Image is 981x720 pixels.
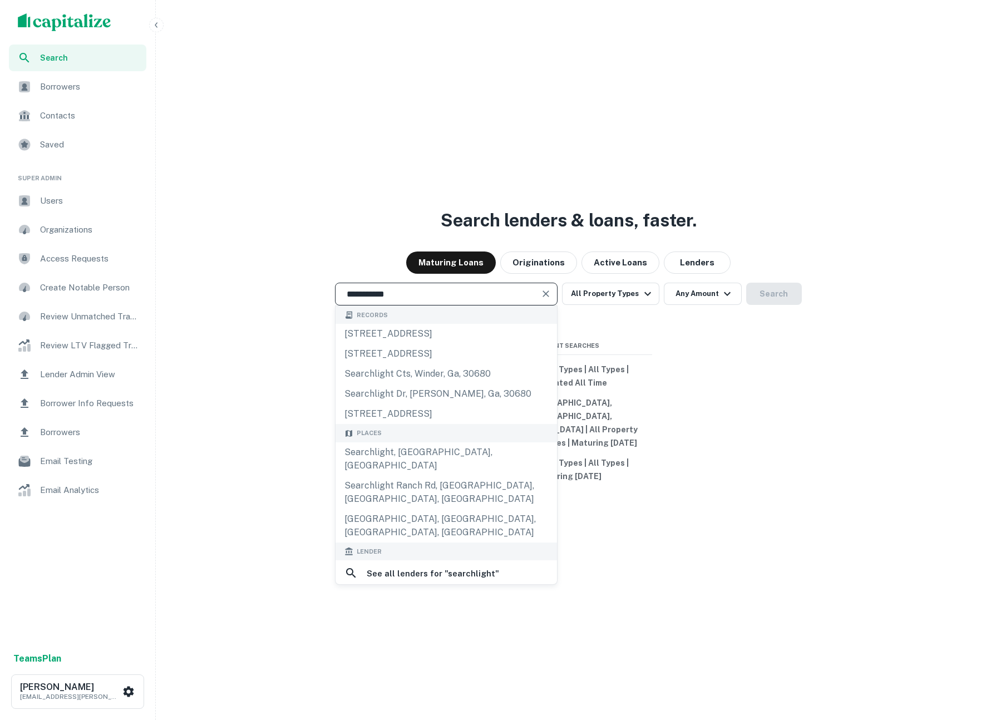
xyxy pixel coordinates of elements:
h6: See all lenders for " searchlight " [367,567,499,580]
div: [GEOGRAPHIC_DATA], [GEOGRAPHIC_DATA], [GEOGRAPHIC_DATA], [GEOGRAPHIC_DATA] [336,509,557,543]
span: Places [357,428,382,438]
a: Saved [9,131,146,158]
a: Search [9,45,146,71]
button: Lenders [664,251,731,274]
a: Users [9,188,146,214]
button: All Property Types | All Types | Originated All Time [485,359,652,393]
span: Access Requests [40,252,140,265]
button: Active Loans [581,251,659,274]
div: Searchlight, [GEOGRAPHIC_DATA], [GEOGRAPHIC_DATA] [336,442,557,476]
button: All Property Types [562,283,659,305]
span: Lender Admin View [40,368,140,381]
button: Originations [500,251,577,274]
span: Organizations [40,223,140,236]
iframe: Chat Widget [925,631,981,684]
span: Borrowers [40,426,140,439]
span: Review LTV Flagged Transactions [40,339,140,352]
a: TeamsPlan [13,652,61,665]
button: Any Amount [664,283,742,305]
a: Access Requests [9,245,146,272]
a: Lender Admin View [9,361,146,388]
span: Create Notable Person [40,281,140,294]
div: Searchlight Ranch Rd, [GEOGRAPHIC_DATA], [GEOGRAPHIC_DATA], [GEOGRAPHIC_DATA] [336,476,557,509]
div: [STREET_ADDRESS] [336,404,557,424]
a: Create Notable Person [9,274,146,301]
div: [STREET_ADDRESS] [336,324,557,344]
a: Borrower Info Requests [9,390,146,417]
span: Records [357,310,388,320]
a: Review Unmatched Transactions [9,303,146,330]
a: Organizations [9,216,146,243]
button: [PERSON_NAME][EMAIL_ADDRESS][PERSON_NAME][DOMAIN_NAME] [11,674,144,709]
a: Review LTV Flagged Transactions [9,332,146,359]
a: Email Analytics [9,477,146,504]
div: searchlight cts, winder, ga, 30680 [336,364,557,384]
a: Email Testing [9,448,146,475]
span: Lender [357,547,382,556]
span: Recent Searches [485,341,652,351]
a: Borrowers [9,419,146,446]
div: searchlight dr, [PERSON_NAME], ga, 30680 [336,384,557,404]
span: Email Testing [40,455,140,468]
span: Email Analytics [40,484,140,497]
span: Saved [40,138,140,151]
span: Contacts [40,109,140,122]
span: Borrowers [40,80,140,93]
a: Borrowers [9,73,146,100]
img: capitalize-logo.png [18,13,111,31]
span: Borrower Info Requests [40,397,140,410]
button: [GEOGRAPHIC_DATA], [GEOGRAPHIC_DATA], [GEOGRAPHIC_DATA] | All Property Types | All Types | Maturi... [485,393,652,453]
button: Maturing Loans [406,251,496,274]
button: Clear [538,286,554,302]
p: [EMAIL_ADDRESS][PERSON_NAME][DOMAIN_NAME] [20,692,120,702]
li: Super Admin [9,160,146,188]
div: [STREET_ADDRESS] [336,344,557,364]
button: All Property Types | All Types | Maturing [DATE] [485,453,652,486]
span: Users [40,194,140,208]
strong: Teams Plan [13,653,61,664]
a: Contacts [9,102,146,129]
h3: Search lenders & loans, faster. [441,207,697,234]
span: Search [40,52,140,64]
span: Review Unmatched Transactions [40,310,140,323]
h6: [PERSON_NAME] [20,683,120,692]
